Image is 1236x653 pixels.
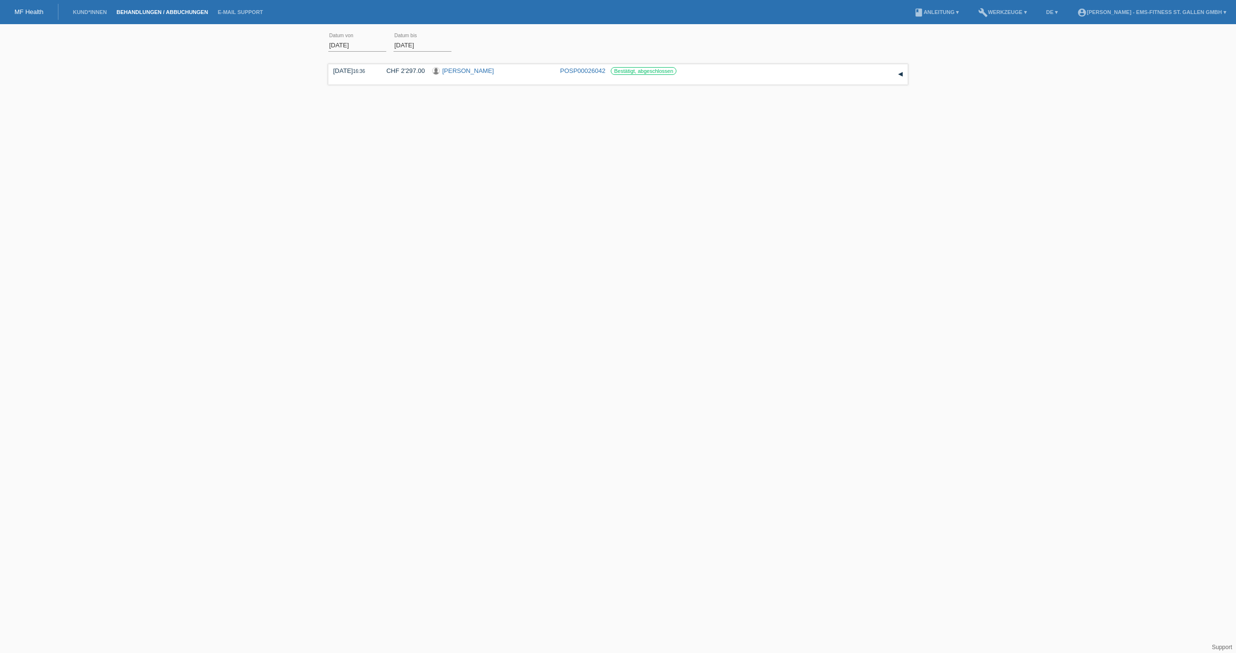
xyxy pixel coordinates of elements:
[560,67,605,74] a: POSP00026042
[893,67,908,82] div: auf-/zuklappen
[14,8,43,15] a: MF Health
[1077,8,1087,17] i: account_circle
[213,9,268,15] a: E-Mail Support
[1041,9,1063,15] a: DE ▾
[914,8,924,17] i: book
[68,9,112,15] a: Kund*innen
[611,67,676,75] label: Bestätigt, abgeschlossen
[353,69,365,74] span: 16:36
[333,67,372,74] div: [DATE]
[442,67,494,74] a: [PERSON_NAME]
[1212,644,1232,651] a: Support
[1072,9,1231,15] a: account_circle[PERSON_NAME] - EMS-Fitness St. Gallen GmbH ▾
[909,9,964,15] a: bookAnleitung ▾
[978,8,988,17] i: build
[112,9,213,15] a: Behandlungen / Abbuchungen
[973,9,1032,15] a: buildWerkzeuge ▾
[379,67,425,74] div: CHF 2'297.00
